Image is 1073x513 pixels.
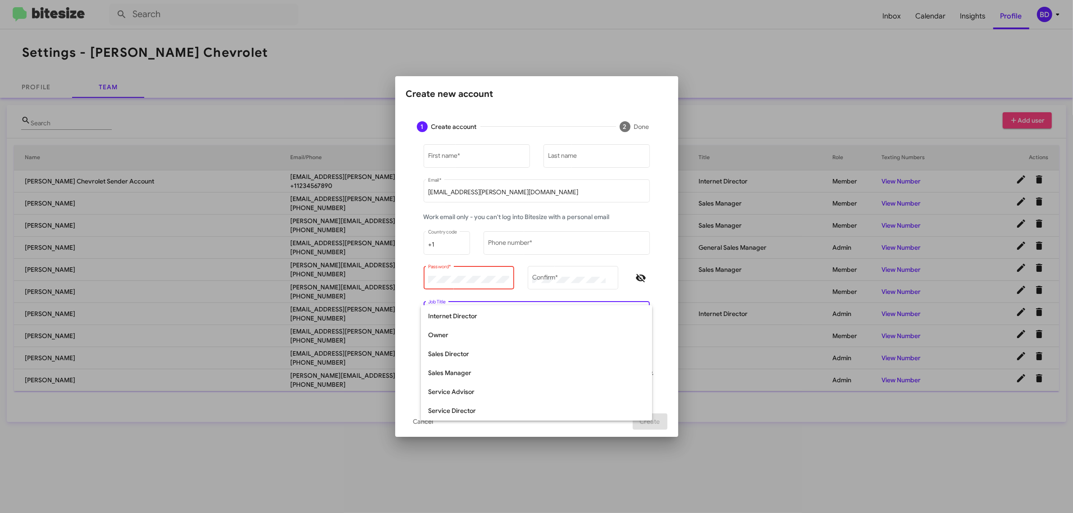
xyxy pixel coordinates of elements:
[428,307,645,325] span: Internet Director
[428,382,645,401] span: Service Advisor
[428,420,645,439] span: Service Manager
[428,344,645,363] span: Sales Director
[428,363,645,382] span: Sales Manager
[428,325,645,344] span: Owner
[428,401,645,420] span: Service Director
